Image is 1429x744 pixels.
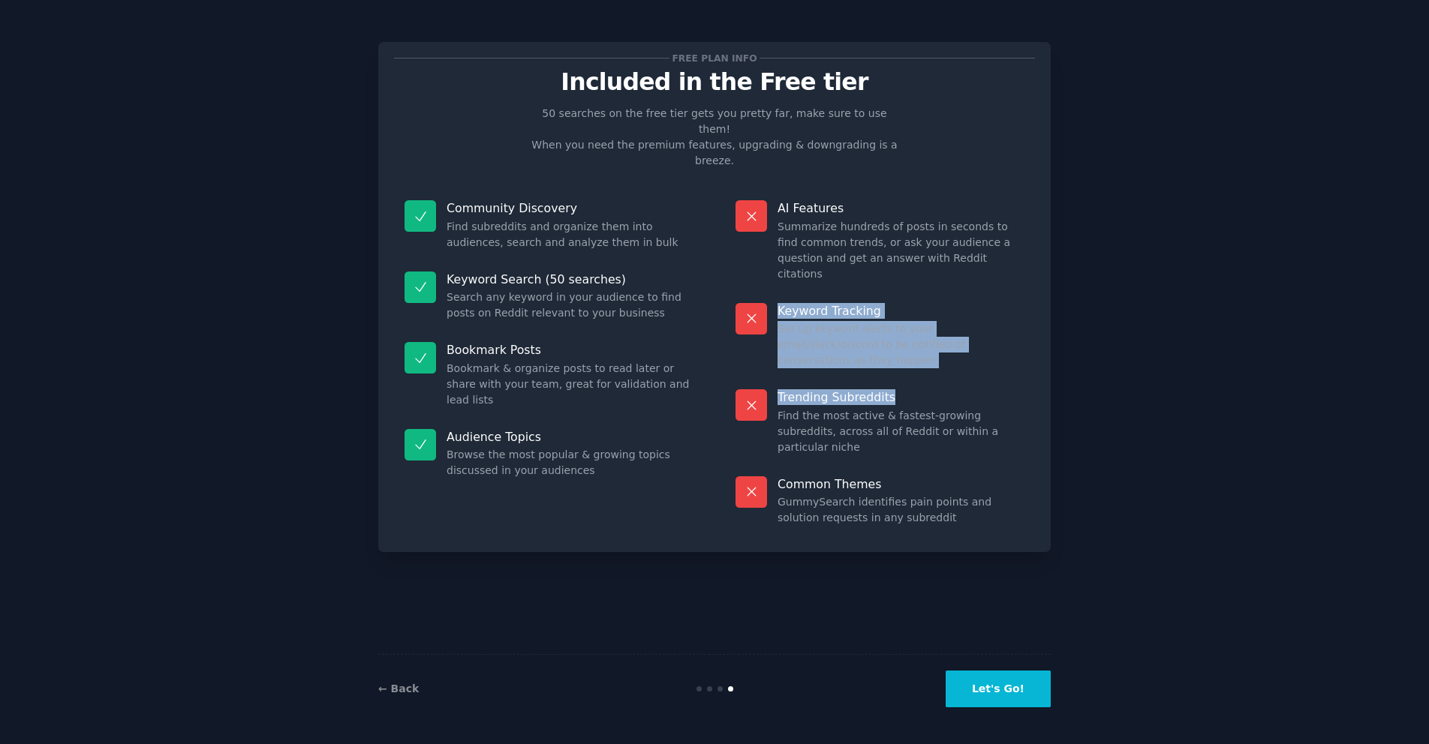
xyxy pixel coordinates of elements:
p: Keyword Search (50 searches) [447,271,693,287]
p: Audience Topics [447,429,693,445]
p: AI Features [778,200,1024,216]
dd: Search any keyword in your audience to find posts on Reddit relevant to your business [447,289,693,321]
dd: Summarize hundreds of posts in seconds to find common trends, or ask your audience a question and... [778,219,1024,282]
p: Trending Subreddits [778,389,1024,405]
a: ← Back [378,682,419,694]
p: Community Discovery [447,200,693,216]
span: Free plan info [669,50,760,66]
dd: Browse the most popular & growing topics discussed in your audiences [447,447,693,478]
dd: Bookmark & organize posts to read later or share with your team, great for validation and lead lists [447,361,693,408]
button: Let's Go! [946,670,1051,707]
p: 50 searches on the free tier gets you pretty far, make sure to use them! When you need the premiu... [525,106,904,169]
dd: Find the most active & fastest-growing subreddits, across all of Reddit or within a particular niche [778,408,1024,455]
dd: Set up keyword alerts to your email/slack/discord to be notified of conversations as they happen [778,321,1024,368]
p: Keyword Tracking [778,303,1024,319]
dd: GummySearch identifies pain points and solution requests in any subreddit [778,494,1024,526]
p: Included in the Free tier [394,69,1035,95]
dd: Find subreddits and organize them into audiences, search and analyze them in bulk [447,219,693,250]
p: Bookmark Posts [447,342,693,358]
p: Common Themes [778,476,1024,492]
